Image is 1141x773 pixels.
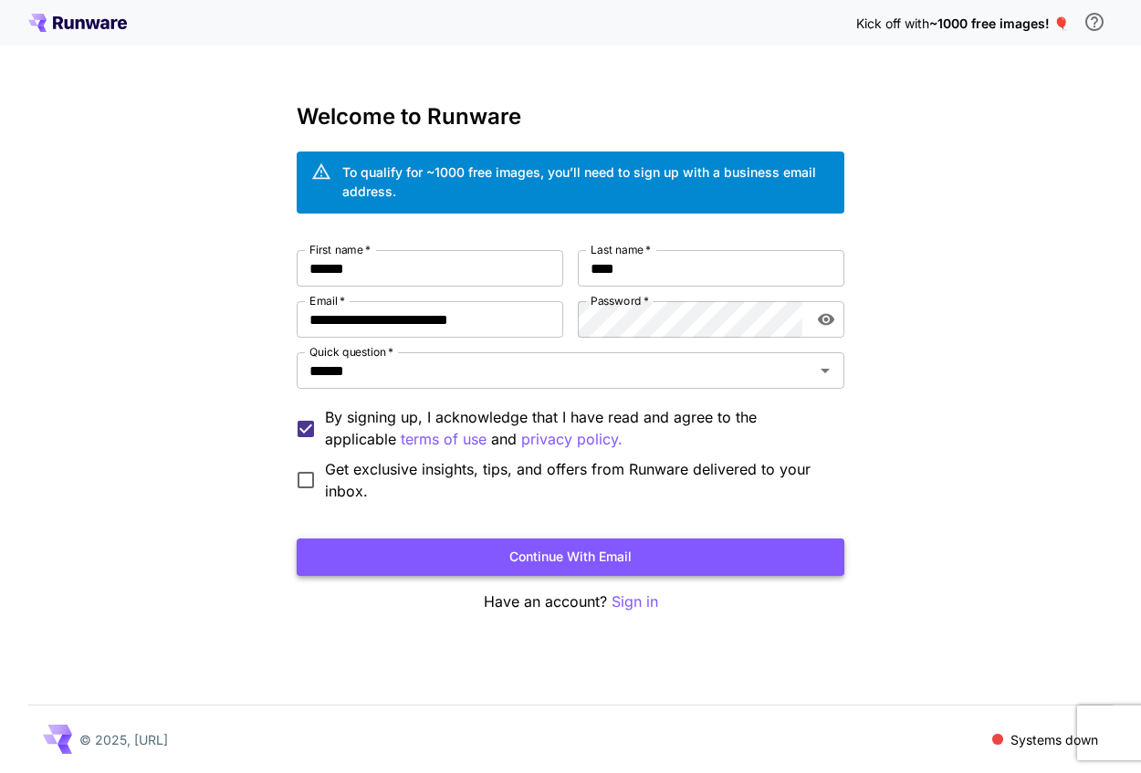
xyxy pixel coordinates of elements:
button: In order to qualify for free credit, you need to sign up with a business email address and click ... [1076,4,1113,40]
label: Password [591,293,649,308]
span: ~1000 free images! 🎈 [929,16,1069,31]
p: Systems down [1010,730,1098,749]
label: Quick question [309,344,393,360]
button: Sign in [612,590,658,613]
span: Get exclusive insights, tips, and offers from Runware delivered to your inbox. [325,458,830,502]
label: Last name [591,242,651,257]
label: First name [309,242,371,257]
h3: Welcome to Runware [297,104,844,130]
p: privacy policy. [521,428,623,451]
p: By signing up, I acknowledge that I have read and agree to the applicable and [325,406,830,451]
div: To qualify for ~1000 free images, you’ll need to sign up with a business email address. [342,162,830,201]
span: Kick off with [856,16,929,31]
p: terms of use [401,428,487,451]
button: By signing up, I acknowledge that I have read and agree to the applicable terms of use and [521,428,623,451]
button: Continue with email [297,538,844,576]
p: Have an account? [297,590,844,613]
p: © 2025, [URL] [79,730,168,749]
button: By signing up, I acknowledge that I have read and agree to the applicable and privacy policy. [401,428,487,451]
button: toggle password visibility [810,303,843,336]
button: Open [812,358,838,383]
label: Email [309,293,345,308]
